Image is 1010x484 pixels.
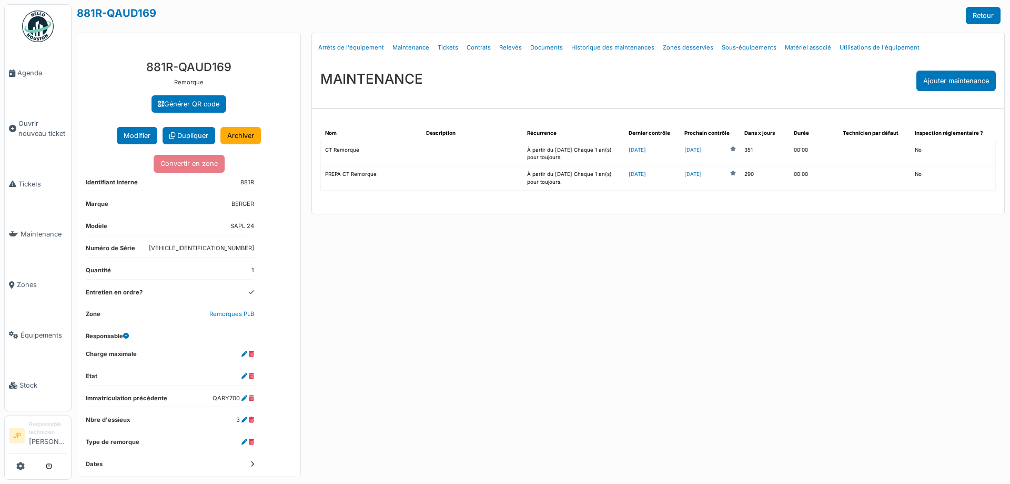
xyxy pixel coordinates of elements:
[526,35,567,60] a: Documents
[77,7,156,19] a: 881R-QAUD169
[718,35,781,60] a: Sous-équipements
[231,200,254,209] dd: BERGER
[740,125,790,142] th: Dans x jours
[21,229,67,239] span: Maintenance
[22,11,54,42] img: Badge_color-CXgf-gQk.svg
[86,288,143,301] dt: Entretien en ordre?
[86,350,137,363] dt: Charge maximale
[86,394,167,407] dt: Immatriculation précédente
[790,142,839,166] td: 00:00
[629,147,646,153] a: [DATE]
[523,125,624,142] th: Récurrence
[495,35,526,60] a: Relevés
[523,142,624,166] td: À partir du [DATE] Chaque 1 an(s) pour toujours.
[781,35,835,60] a: Matériel associé
[86,310,100,323] dt: Zone
[5,98,71,159] a: Ouvrir nouveau ticket
[163,127,215,144] a: Dupliquer
[740,166,790,191] td: 290
[209,310,254,318] a: Remorques PLB
[18,179,67,189] span: Tickets
[388,35,433,60] a: Maintenance
[5,48,71,98] a: Agenda
[915,147,922,153] span: translation missing: fr.shared.no
[684,146,702,154] a: [DATE]
[21,330,67,340] span: Équipements
[915,171,922,177] span: translation missing: fr.shared.no
[835,35,924,60] a: Utilisations de l'équipement
[5,360,71,411] a: Stock
[5,159,71,210] a: Tickets
[86,332,129,341] dt: Responsable
[9,420,67,453] a: JP Responsable technicien[PERSON_NAME]
[240,178,254,187] dd: 881R
[17,68,67,78] span: Agenda
[790,166,839,191] td: 00:00
[151,95,226,113] a: Générer QR code
[839,125,910,142] th: Technicien par défaut
[117,127,157,144] button: Modifier
[422,125,523,142] th: Description
[5,310,71,361] a: Équipements
[29,420,67,451] li: [PERSON_NAME]
[321,166,422,191] td: PREPA CT Remorque
[86,178,138,191] dt: Identifiant interne
[567,35,659,60] a: Historique des maintenances
[86,60,292,74] h3: 881R-QAUD169
[790,125,839,142] th: Durée
[911,125,996,142] th: Inspection réglementaire ?
[86,222,107,235] dt: Modèle
[321,125,422,142] th: Nom
[629,171,646,177] a: [DATE]
[86,200,108,213] dt: Marque
[236,416,254,424] dd: 3
[230,222,254,231] dd: SAPL 24
[86,78,292,87] p: Remorque
[5,260,71,310] a: Zones
[624,125,680,142] th: Dernier contrôle
[149,244,254,253] dd: [VEHICLE_IDENTIFICATION_NUMBER]
[220,127,261,144] a: Archiver
[86,266,111,279] dt: Quantité
[29,420,67,437] div: Responsable technicien
[19,380,67,390] span: Stock
[17,280,67,290] span: Zones
[462,35,495,60] a: Contrats
[966,7,1001,24] a: Retour
[659,35,718,60] a: Zones desservies
[320,71,423,87] h3: MAINTENANCE
[86,244,135,257] dt: Numéro de Série
[9,428,25,443] li: JP
[684,171,702,179] a: [DATE]
[680,125,740,142] th: Prochain contrôle
[86,416,130,429] dt: Nbre d'essieux
[433,35,462,60] a: Tickets
[321,142,422,166] td: CT Remorque
[5,209,71,260] a: Maintenance
[740,142,790,166] td: 351
[251,266,254,275] dd: 1
[523,166,624,191] td: À partir du [DATE] Chaque 1 an(s) pour toujours.
[86,460,254,469] dt: Dates
[916,71,996,91] div: Ajouter maintenance
[18,118,67,139] span: Ouvrir nouveau ticket
[86,438,139,451] dt: Type de remorque
[86,372,97,385] dt: Etat
[213,394,254,403] dd: QARY700
[314,35,388,60] a: Arrêts de l'équipement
